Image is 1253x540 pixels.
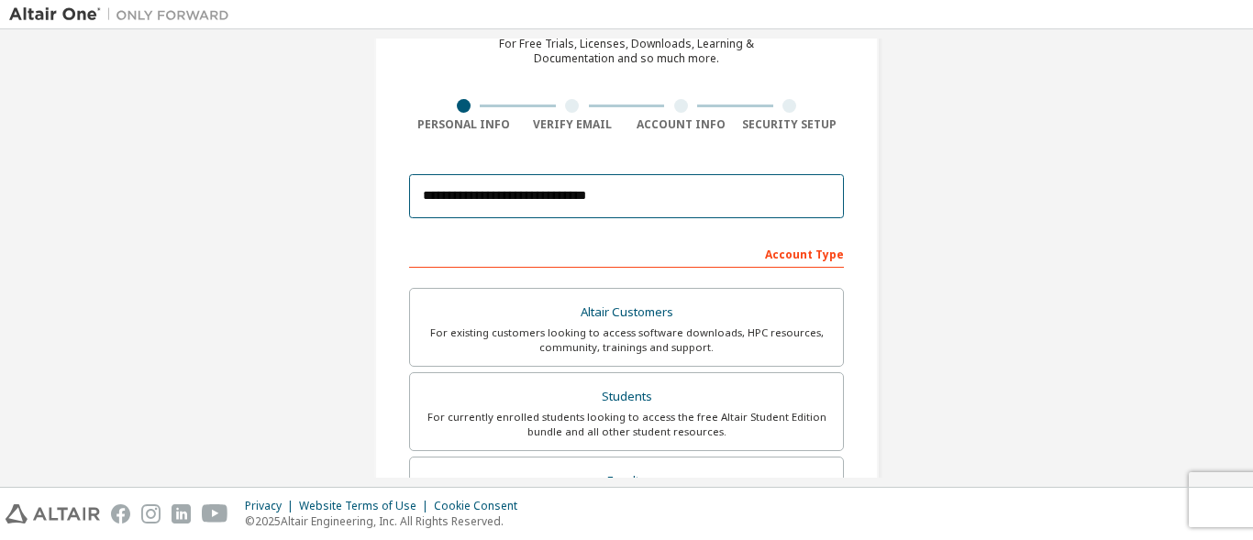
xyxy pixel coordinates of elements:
div: Verify Email [518,117,627,132]
img: altair_logo.svg [6,504,100,523]
div: Faculty [421,468,832,494]
div: Personal Info [409,117,518,132]
div: For existing customers looking to access software downloads, HPC resources, community, trainings ... [421,325,832,355]
div: For currently enrolled students looking to access the free Altair Student Edition bundle and all ... [421,410,832,439]
div: Privacy [245,499,299,513]
div: For Free Trials, Licenses, Downloads, Learning & Documentation and so much more. [499,37,754,66]
img: instagram.svg [141,504,161,523]
img: Altair One [9,6,238,24]
img: youtube.svg [202,504,228,523]
div: Security Setup [736,117,845,132]
div: Account Type [409,238,844,268]
div: Altair Customers [421,300,832,325]
p: © 2025 Altair Engineering, Inc. All Rights Reserved. [245,513,528,529]
div: Website Terms of Use [299,499,434,513]
img: linkedin.svg [172,504,191,523]
div: Students [421,384,832,410]
div: Account Info [626,117,736,132]
div: Cookie Consent [434,499,528,513]
img: facebook.svg [111,504,130,523]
